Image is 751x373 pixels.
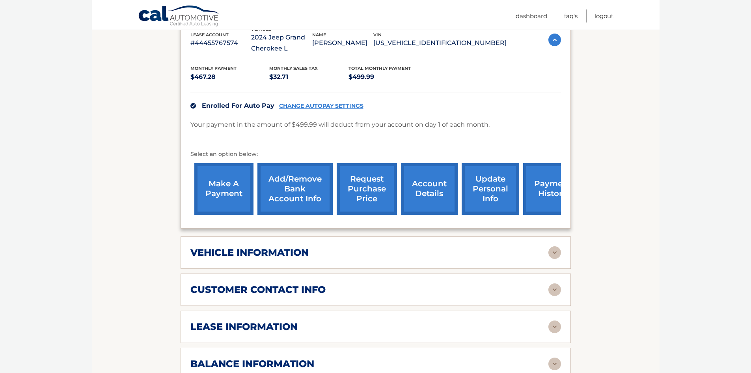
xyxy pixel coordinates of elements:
a: CHANGE AUTOPAY SETTINGS [279,103,363,109]
p: 2024 Jeep Grand Cherokee L [251,32,312,54]
img: accordion-active.svg [548,34,561,46]
h2: vehicle information [190,247,309,259]
img: accordion-rest.svg [548,283,561,296]
a: payment history [523,163,582,215]
span: vin [373,32,382,37]
a: FAQ's [564,9,578,22]
p: Your payment in the amount of $499.99 will deduct from your account on day 1 of each month. [190,119,490,130]
p: Select an option below: [190,150,561,159]
p: [PERSON_NAME] [312,37,373,49]
a: update personal info [462,163,519,215]
img: accordion-rest.svg [548,358,561,370]
span: Total Monthly Payment [348,66,411,71]
span: name [312,32,326,37]
p: [US_VEHICLE_IDENTIFICATION_NUMBER] [373,37,507,49]
img: check.svg [190,103,196,109]
a: Cal Automotive [138,5,221,28]
p: $32.71 [269,71,348,82]
span: lease account [190,32,229,37]
a: Dashboard [516,9,547,22]
span: Enrolled For Auto Pay [202,102,274,109]
img: accordion-rest.svg [548,246,561,259]
img: accordion-rest.svg [548,321,561,333]
a: make a payment [194,163,253,215]
span: Monthly sales Tax [269,66,318,71]
a: Add/Remove bank account info [257,163,333,215]
p: $499.99 [348,71,428,82]
a: request purchase price [337,163,397,215]
h2: lease information [190,321,298,333]
h2: customer contact info [190,284,326,296]
span: Monthly Payment [190,66,237,71]
p: #44455767574 [190,37,252,49]
a: Logout [594,9,613,22]
a: account details [401,163,458,215]
h2: balance information [190,358,314,370]
p: $467.28 [190,71,270,82]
